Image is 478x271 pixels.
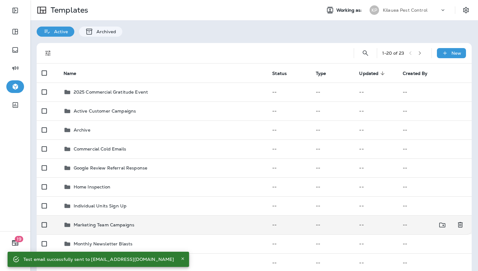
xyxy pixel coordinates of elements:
[354,215,398,234] td: --
[383,8,427,13] p: Kilauea Pest Control
[74,222,134,227] p: Marketing Team Campaigns
[74,203,126,208] p: Individual Units Sign Up
[267,102,311,120] td: --
[436,219,449,231] button: Move to folder
[316,71,334,76] span: Type
[354,177,398,196] td: --
[311,83,354,102] td: --
[403,71,427,76] span: Created By
[74,241,133,246] p: Monthly Newsletter Blasts
[74,184,110,189] p: Home Inspection
[311,158,354,177] td: --
[354,158,398,177] td: --
[74,127,90,132] p: Archive
[398,177,472,196] td: --
[6,4,24,17] button: Expand Sidebar
[398,234,472,253] td: --
[267,196,311,215] td: --
[460,4,472,16] button: Settings
[51,29,68,34] p: Active
[272,71,295,76] span: Status
[311,102,354,120] td: --
[454,219,467,231] button: Delete
[451,51,461,56] p: New
[311,120,354,139] td: --
[398,158,472,177] td: --
[398,120,472,139] td: --
[64,71,77,76] span: Name
[267,120,311,139] td: --
[23,254,174,265] div: Test email successfully sent to [EMAIL_ADDRESS][DOMAIN_NAME]
[311,234,354,253] td: --
[15,236,23,242] span: 19
[311,139,354,158] td: --
[354,102,398,120] td: --
[403,71,436,76] span: Created By
[311,215,354,234] td: --
[354,139,398,158] td: --
[267,215,311,234] td: --
[398,83,472,102] td: --
[267,83,311,102] td: --
[93,29,116,34] p: Archived
[354,234,398,253] td: --
[74,146,126,151] p: Commercial Cold Emails
[354,83,398,102] td: --
[370,5,379,15] div: KP
[316,71,326,76] span: Type
[267,139,311,158] td: --
[74,89,148,95] p: 2025 Commercial Gratitude Event
[359,47,372,59] button: Search Templates
[398,139,472,158] td: --
[398,196,472,215] td: --
[74,165,147,170] p: Google Review Referral Response
[48,5,88,15] p: Templates
[311,177,354,196] td: --
[398,215,450,234] td: --
[267,158,311,177] td: --
[336,8,363,13] span: Working as:
[179,255,187,262] button: Close
[42,47,54,59] button: Filters
[64,71,85,76] span: Name
[354,196,398,215] td: --
[382,51,404,56] div: 1 - 20 of 23
[311,196,354,215] td: --
[74,108,136,114] p: Active Customer Campaigns
[272,71,287,76] span: Status
[398,102,472,120] td: --
[6,237,24,249] button: 19
[267,177,311,196] td: --
[267,234,311,253] td: --
[359,71,387,76] span: Updated
[354,120,398,139] td: --
[359,71,378,76] span: Updated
